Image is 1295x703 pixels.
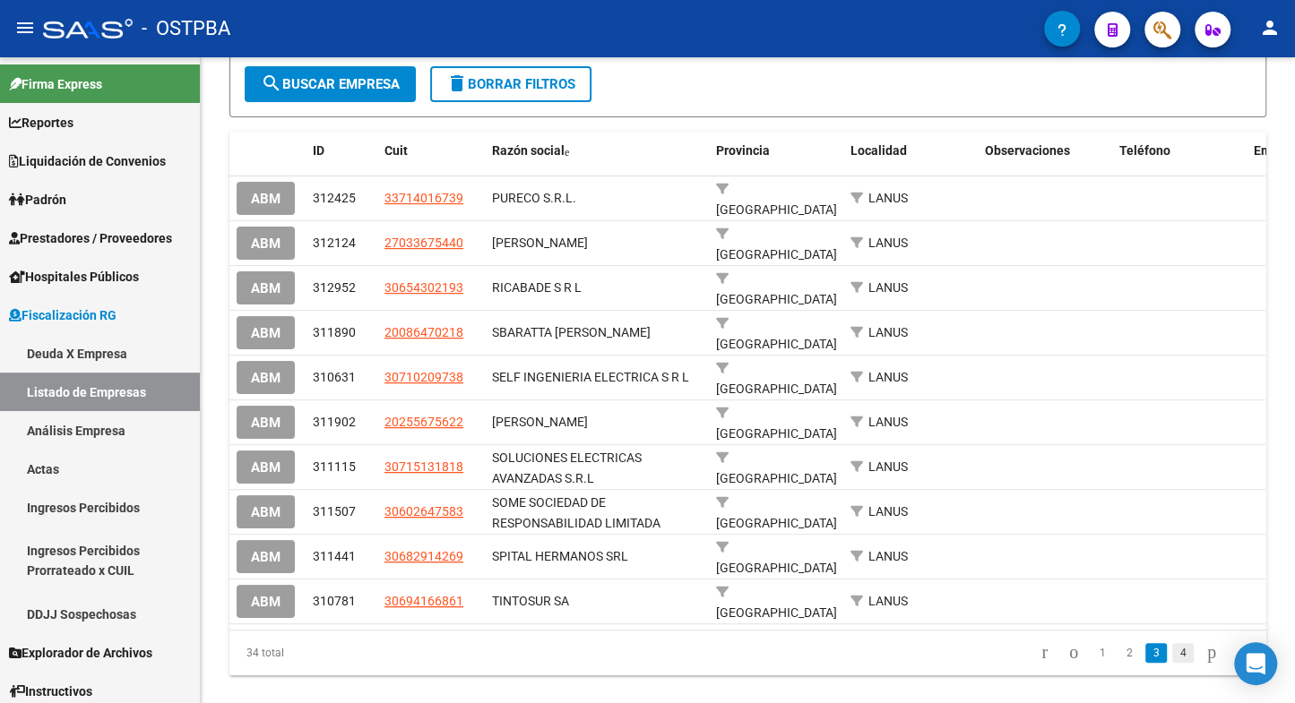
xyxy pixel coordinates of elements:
[868,504,908,519] span: LANUS
[868,191,908,205] span: LANUS
[868,370,908,384] span: LANUS
[1033,643,1056,663] a: go to first page
[313,594,356,608] span: 310781
[1118,643,1140,663] a: 2
[843,132,978,170] datatable-header-cell: Localidad
[313,549,356,563] span: 311441
[313,236,356,250] span: 312124
[716,143,770,158] span: Provincia
[237,450,295,484] button: ABM
[9,151,166,171] span: Liquidación de Convenios
[313,325,356,339] span: 311890
[384,459,463,474] span: 30715131818
[237,271,295,304] button: ABM
[306,132,377,170] datatable-header-cell: ID
[313,370,356,384] span: 310631
[492,280,582,295] span: RICABADE S R L
[245,66,416,102] button: Buscar Empresa
[1061,643,1086,663] a: go to previous page
[251,191,281,207] span: ABM
[237,495,295,528] button: ABM
[237,540,295,573] button: ABM
[1143,638,1170,668] li: page 3
[261,76,400,92] span: Buscar Empresa
[492,191,576,205] span: PURECO S.R.L.
[1199,643,1224,663] a: go to next page
[868,236,908,250] span: LANUS
[384,415,463,429] span: 20255675622
[1112,132,1247,170] datatable-header-cell: Teléfono
[384,594,463,608] span: 30694166861
[251,415,281,431] span: ABM
[492,325,651,339] span: SBARATTA FRANCISCO VICENTE
[251,236,281,252] span: ABM
[1170,638,1196,668] li: page 4
[384,325,463,339] span: 20086470218
[1089,638,1116,668] li: page 1
[313,191,356,205] span: 312425
[9,113,73,133] span: Reportes
[1259,17,1281,39] mat-icon: person
[237,316,295,349] button: ABM
[1145,643,1167,663] a: 3
[492,594,569,608] span: TINTOSUR SA
[313,143,324,158] span: ID
[716,202,837,217] span: [GEOGRAPHIC_DATA]
[716,516,837,530] span: [GEOGRAPHIC_DATA]
[14,17,36,39] mat-icon: menu
[9,267,139,287] span: Hospitales Públicos
[313,415,356,429] span: 311902
[237,406,295,439] button: ABM
[142,9,230,48] span: - OSTPBA
[485,132,709,170] datatable-header-cell: Razón social
[492,236,588,250] span: RIAL NELIDA
[251,370,281,386] span: ABM
[716,247,837,261] span: [GEOGRAPHIC_DATA]
[1119,143,1170,158] span: Teléfono
[384,504,463,519] span: 30602647583
[868,459,908,474] span: LANUS
[9,682,92,701] span: Instructivos
[492,143,565,158] span: Razón social
[446,76,575,92] span: Borrar Filtros
[251,504,281,520] span: ABM
[237,361,295,394] button: ABM
[868,280,908,295] span: LANUS
[716,426,837,441] span: [GEOGRAPHIC_DATA]
[868,594,908,608] span: LANUS
[1230,643,1255,663] a: go to last page
[978,132,1112,170] datatable-header-cell: Observaciones
[377,132,485,170] datatable-header-cell: Cuit
[492,450,642,485] span: SOLUCIONES ELECTRICAS AVANZADAS S.R.L
[313,504,356,519] span: 311507
[1172,643,1194,663] a: 4
[9,228,172,248] span: Prestadores / Proveedores
[9,190,66,210] span: Padrón
[716,292,837,306] span: [GEOGRAPHIC_DATA]
[384,549,463,563] span: 30682914269
[492,370,689,384] span: SELF INGENIERIA ELECTRICA S R L
[1116,638,1143,668] li: page 2
[313,459,356,474] span: 311115
[251,549,281,565] span: ABM
[251,594,281,610] span: ABM
[868,549,908,563] span: LANUS
[237,182,295,215] button: ABM
[251,280,281,296] span: ABM
[9,643,152,663] span: Explorador de Archivos
[868,325,908,339] span: LANUS
[446,73,468,94] mat-icon: delete
[384,191,463,205] span: 33714016739
[850,143,907,158] span: Localidad
[492,549,628,563] span: SPITAL HERMANOS SRL
[384,280,463,295] span: 30654302193
[716,337,837,351] span: [GEOGRAPHIC_DATA]
[492,415,588,429] span: SERRANO MARCELO HERNAN
[251,459,281,476] span: ABM
[9,74,102,94] span: Firma Express
[237,227,295,260] button: ABM
[9,305,117,325] span: Fiscalización RG
[229,630,434,675] div: 34 total
[716,382,837,396] span: [GEOGRAPHIC_DATA]
[709,132,843,170] datatable-header-cell: Provincia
